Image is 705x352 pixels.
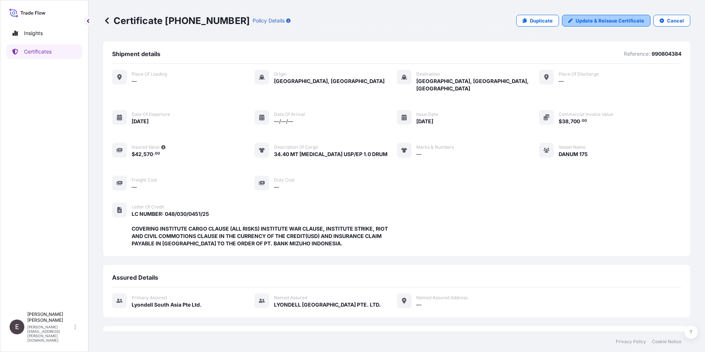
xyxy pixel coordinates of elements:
[667,17,684,24] p: Cancel
[6,26,82,41] a: Insights
[274,177,295,183] span: Duty Cost
[559,151,588,158] span: DANUM 175
[570,119,580,124] span: 700
[24,30,43,37] p: Insights
[624,50,650,58] p: Reference:
[132,152,135,157] span: $
[416,71,440,77] span: Destination
[274,77,385,85] span: [GEOGRAPHIC_DATA], [GEOGRAPHIC_DATA]
[652,50,681,58] p: 990804384
[652,339,681,345] a: Cookie Notice
[569,119,570,124] span: ,
[132,77,137,85] span: —
[274,183,279,191] span: —
[559,144,586,150] span: Vessel Name
[580,120,581,122] span: .
[416,144,454,150] span: Marks & Numbers
[6,44,82,59] a: Certificates
[582,120,587,122] span: 00
[559,71,599,77] span: Place of discharge
[416,295,468,301] span: Named Assured Address
[132,301,202,308] span: Lyondell South Asia Pte Ltd.
[155,152,160,155] span: 00
[530,17,553,24] p: Duplicate
[616,339,646,345] a: Privacy Policy
[562,15,650,27] a: Update & Reissue Certificate
[132,118,149,125] span: [DATE]
[132,144,160,150] span: Insured Value
[112,274,158,281] span: Assured Details
[132,71,167,77] span: Place of Loading
[416,111,438,117] span: Issue Date
[516,15,559,27] a: Duplicate
[416,151,421,158] span: —
[132,177,157,183] span: Freight Cost
[153,152,154,155] span: .
[24,48,52,55] p: Certificates
[559,111,613,117] span: Commercial Invoice Value
[143,152,153,157] span: 570
[416,301,421,308] span: —
[559,119,562,124] span: $
[576,17,644,24] p: Update & Reissue Certificate
[274,71,286,77] span: Origin
[132,183,137,191] span: —
[27,325,73,342] p: [PERSON_NAME][EMAIL_ADDRESS][PERSON_NAME][DOMAIN_NAME]
[132,111,170,117] span: Date of departure
[274,144,318,150] span: Description of cargo
[274,151,388,158] span: 34.40 MT [MEDICAL_DATA] USP/EP 1.0 DRUM
[274,295,307,301] span: Named Assured
[274,118,293,125] span: —/—/—
[112,50,160,58] span: Shipment details
[562,119,569,124] span: 38
[132,210,397,247] span: LC NUMBER: 048/030/0451/25 COVERING INSTITUTE CARGO CLAUSE (ALL RISKS) INSTITUTE WAR CLAUSE, INST...
[27,311,73,323] p: [PERSON_NAME] [PERSON_NAME]
[274,111,305,117] span: Date of arrival
[559,77,564,85] span: —
[416,118,433,125] span: [DATE]
[135,152,142,157] span: 42
[103,15,250,27] p: Certificate [PHONE_NUMBER]
[253,17,285,24] p: Policy Details
[142,152,143,157] span: ,
[653,15,690,27] button: Cancel
[132,295,167,301] span: Primary assured
[132,204,164,210] span: Letter of Credit
[274,301,381,308] span: LYONDELL [GEOGRAPHIC_DATA] PTE. LTD.
[416,77,539,92] span: [GEOGRAPHIC_DATA], [GEOGRAPHIC_DATA], [GEOGRAPHIC_DATA]
[15,323,19,331] span: E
